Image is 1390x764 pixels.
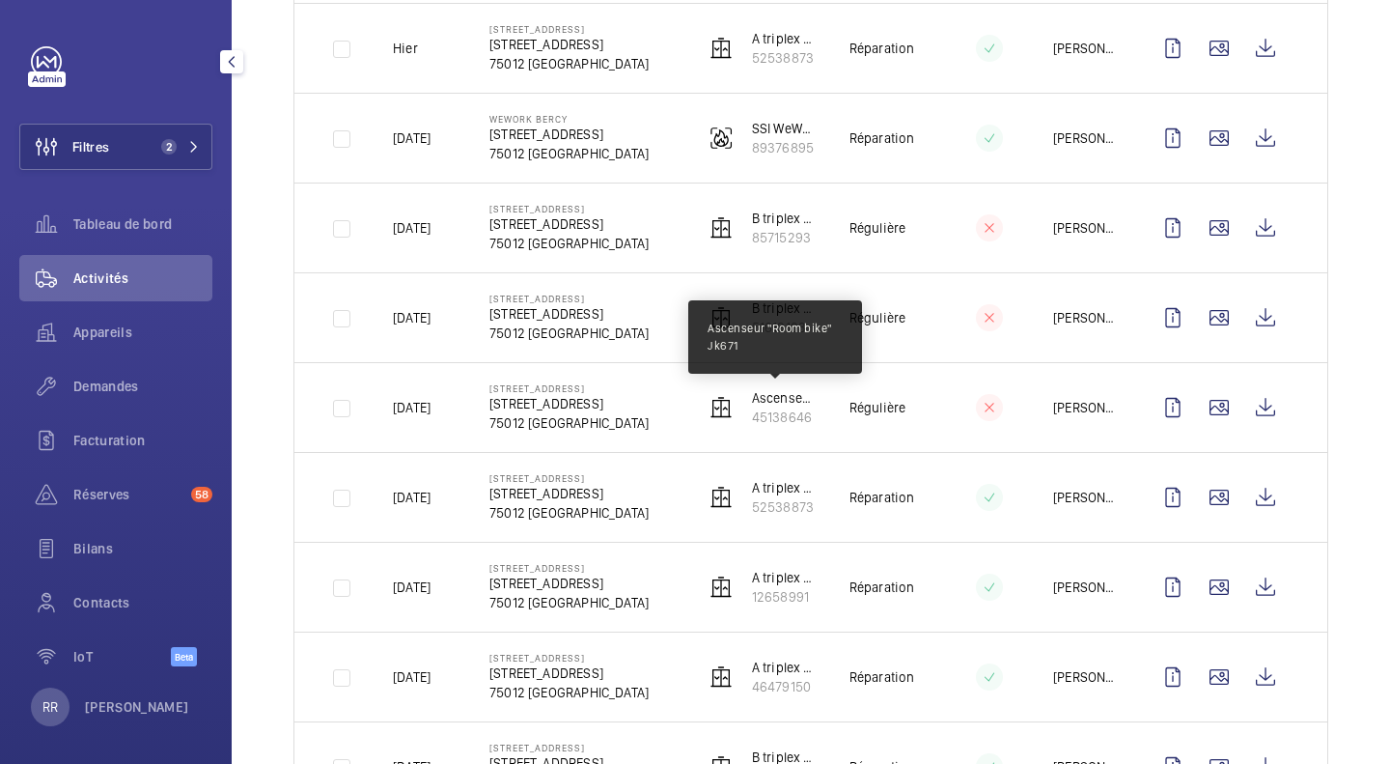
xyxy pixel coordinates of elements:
[849,398,906,417] p: Régulière
[1053,488,1119,507] p: [PERSON_NAME]
[752,228,819,247] p: 85715293
[752,677,819,696] p: 46479150
[709,665,733,689] img: elevator.svg
[73,593,212,612] span: Contacts
[489,683,649,702] p: 75012 [GEOGRAPHIC_DATA]
[393,398,431,417] p: [DATE]
[752,408,819,427] p: 45138646
[1053,39,1119,58] p: [PERSON_NAME]
[393,667,431,687] p: [DATE]
[752,587,819,607] p: 12658991
[393,488,431,507] p: [DATE]
[489,472,649,484] p: [STREET_ADDRESS]
[489,234,649,253] p: 75012 [GEOGRAPHIC_DATA]
[489,413,649,433] p: 75012 [GEOGRAPHIC_DATA]
[1053,308,1119,327] p: [PERSON_NAME]
[709,576,733,599] img: elevator.svg
[752,138,819,157] p: 89376895
[752,388,819,408] p: Ascenseur "Room bike" Jk671
[393,218,431,238] p: [DATE]
[752,29,819,48] p: A triplex droite Jk670
[709,396,733,419] img: elevator.svg
[489,503,649,523] p: 75012 [GEOGRAPHIC_DATA]
[489,324,649,343] p: 75012 [GEOGRAPHIC_DATA]
[42,697,58,717] p: RR
[489,144,649,163] p: 75012 [GEOGRAPHIC_DATA]
[709,216,733,240] img: elevator.svg
[73,647,171,666] span: IoT
[849,39,915,58] p: Réparation
[161,139,177,155] span: 2
[489,54,649,73] p: 75012 [GEOGRAPHIC_DATA]
[85,697,189,717] p: [PERSON_NAME]
[752,497,819,517] p: 52538873
[752,298,819,318] p: B triplex centre Jk666
[709,37,733,60] img: elevator.svg
[489,484,649,503] p: [STREET_ADDRESS]
[171,647,197,666] span: Beta
[1053,667,1119,687] p: [PERSON_NAME]
[1053,128,1119,148] p: [PERSON_NAME]
[1053,218,1119,238] p: [PERSON_NAME]
[393,578,431,597] p: [DATE]
[489,593,649,612] p: 75012 [GEOGRAPHIC_DATA]
[849,578,915,597] p: Réparation
[489,203,649,214] p: [STREET_ADDRESS]
[1053,398,1119,417] p: [PERSON_NAME]
[393,128,431,148] p: [DATE]
[489,304,649,324] p: [STREET_ADDRESS]
[19,124,212,170] button: Filtres2
[752,478,819,497] p: A triplex droite Jk670
[752,568,819,587] p: A triplex centre Jk669
[489,394,649,413] p: [STREET_ADDRESS]
[489,664,649,683] p: [STREET_ADDRESS]
[709,127,733,150] img: fire_alarm.svg
[489,574,649,593] p: [STREET_ADDRESS]
[489,125,649,144] p: [STREET_ADDRESS]
[752,119,819,138] p: SSI WeWork Bercy
[73,485,183,504] span: Réserves
[708,320,843,354] p: Ascenseur "Room bike" Jk671
[73,431,212,450] span: Facturation
[73,269,212,288] span: Activités
[709,486,733,509] img: elevator.svg
[73,539,212,558] span: Bilans
[849,488,915,507] p: Réparation
[489,652,649,664] p: [STREET_ADDRESS]
[489,35,649,54] p: [STREET_ADDRESS]
[489,382,649,394] p: [STREET_ADDRESS]
[393,39,418,58] p: Hier
[489,23,649,35] p: [STREET_ADDRESS]
[489,562,649,574] p: [STREET_ADDRESS]
[489,293,649,304] p: [STREET_ADDRESS]
[73,323,212,342] span: Appareils
[73,377,212,396] span: Demandes
[393,308,431,327] p: [DATE]
[489,113,649,125] p: WeWork Bercy
[752,48,819,68] p: 52538873
[849,218,906,238] p: Régulière
[489,742,649,753] p: [STREET_ADDRESS]
[489,214,649,234] p: [STREET_ADDRESS]
[73,214,212,234] span: Tableau de bord
[849,128,915,148] p: Réparation
[191,487,212,502] span: 58
[72,137,109,156] span: Filtres
[849,308,906,327] p: Régulière
[849,667,915,687] p: Réparation
[1053,578,1119,597] p: [PERSON_NAME]
[752,209,819,228] p: B triplex gauche Jk665
[752,658,819,677] p: A triplex gauche Jk668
